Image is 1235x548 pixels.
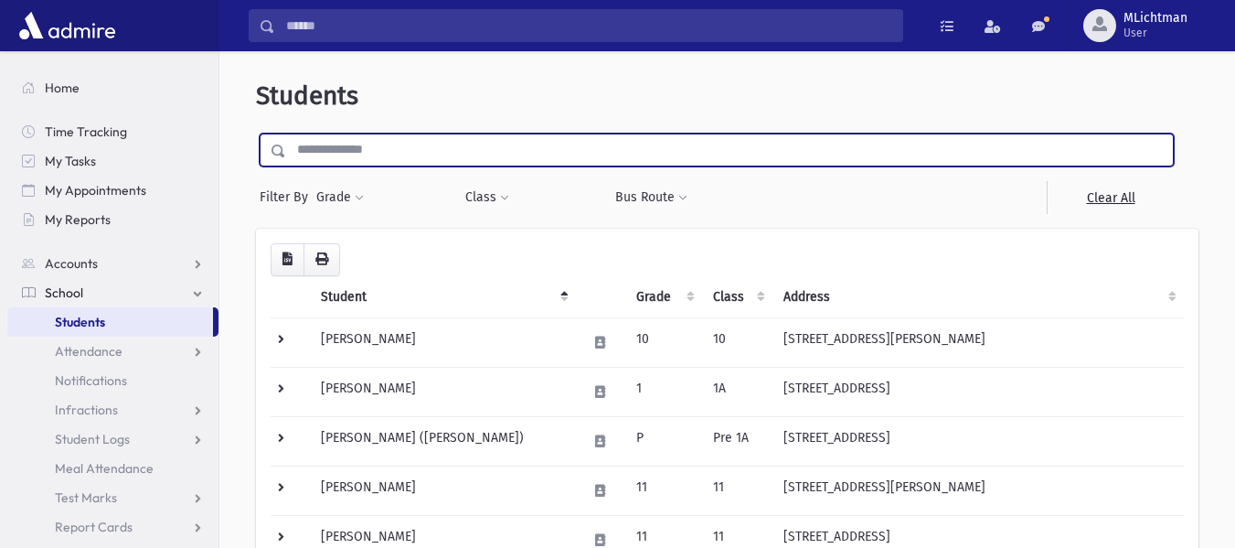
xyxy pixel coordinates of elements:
[625,367,702,416] td: 1
[55,431,130,447] span: Student Logs
[55,314,105,330] span: Students
[1123,11,1187,26] span: MLichtman
[55,460,154,477] span: Meal Attendance
[1123,26,1187,40] span: User
[310,276,576,318] th: Student: activate to sort column descending
[7,73,218,102] a: Home
[310,466,576,515] td: [PERSON_NAME]
[7,249,218,278] a: Accounts
[303,243,340,276] button: Print
[464,181,510,214] button: Class
[7,454,218,483] a: Meal Attendance
[772,276,1184,318] th: Address: activate to sort column ascending
[45,255,98,272] span: Accounts
[625,466,702,515] td: 11
[55,489,117,506] span: Test Marks
[772,317,1184,367] td: [STREET_ADDRESS][PERSON_NAME]
[260,188,315,207] span: Filter By
[7,366,218,395] a: Notifications
[7,146,218,176] a: My Tasks
[275,9,902,42] input: Search
[7,424,218,454] a: Student Logs
[614,181,688,214] button: Bus Route
[702,466,772,515] td: 11
[772,367,1184,416] td: [STREET_ADDRESS]
[702,367,772,416] td: 1A
[310,416,576,466] td: [PERSON_NAME] ([PERSON_NAME])
[702,276,772,318] th: Class: activate to sort column ascending
[702,317,772,367] td: 10
[7,512,218,542] a: Report Cards
[625,416,702,466] td: P
[702,416,772,466] td: Pre 1A
[7,337,218,366] a: Attendance
[45,211,111,228] span: My Reports
[1047,181,1174,214] a: Clear All
[7,205,218,234] a: My Reports
[45,124,127,140] span: Time Tracking
[625,317,702,367] td: 10
[7,176,218,205] a: My Appointments
[7,307,213,337] a: Students
[310,367,576,416] td: [PERSON_NAME]
[45,80,80,96] span: Home
[45,182,146,199] span: My Appointments
[55,519,133,535] span: Report Cards
[7,278,218,307] a: School
[45,285,83,301] span: School
[7,117,218,146] a: Time Tracking
[55,343,122,360] span: Attendance
[7,483,218,512] a: Test Marks
[625,276,702,318] th: Grade: activate to sort column ascending
[7,395,218,424] a: Infractions
[45,153,96,169] span: My Tasks
[310,317,576,367] td: [PERSON_NAME]
[256,81,358,111] span: Students
[55,372,127,389] span: Notifications
[271,243,304,276] button: CSV
[772,466,1184,515] td: [STREET_ADDRESS][PERSON_NAME]
[15,7,120,44] img: AdmirePro
[772,416,1184,466] td: [STREET_ADDRESS]
[55,402,118,418] span: Infractions
[315,181,365,214] button: Grade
